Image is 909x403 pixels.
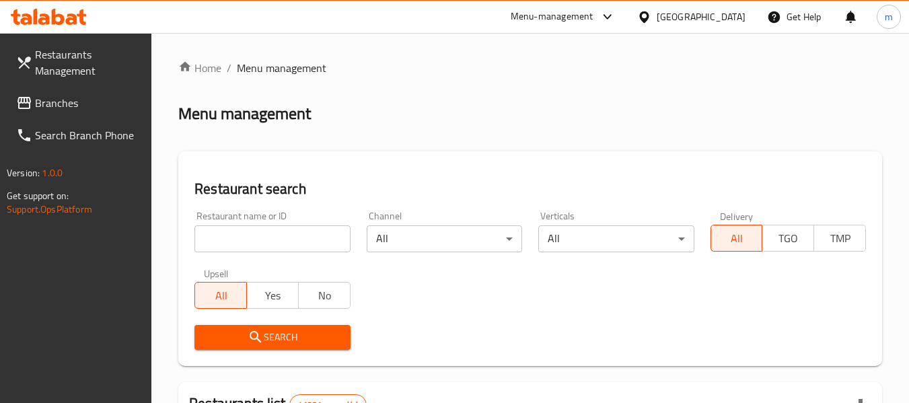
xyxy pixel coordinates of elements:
[820,229,861,248] span: TMP
[205,329,339,346] span: Search
[813,225,866,252] button: TMP
[511,9,593,25] div: Menu-management
[768,229,809,248] span: TGO
[237,60,326,76] span: Menu management
[178,103,311,124] h2: Menu management
[7,187,69,205] span: Get support on:
[194,325,350,350] button: Search
[304,286,345,305] span: No
[762,225,814,252] button: TGO
[5,87,152,119] a: Branches
[194,225,350,252] input: Search for restaurant name or ID..
[538,225,694,252] div: All
[35,95,141,111] span: Branches
[298,282,351,309] button: No
[367,225,522,252] div: All
[885,9,893,24] span: m
[5,119,152,151] a: Search Branch Phone
[42,164,63,182] span: 1.0.0
[178,60,882,76] nav: breadcrumb
[194,282,247,309] button: All
[35,46,141,79] span: Restaurants Management
[194,179,866,199] h2: Restaurant search
[5,38,152,87] a: Restaurants Management
[7,200,92,218] a: Support.OpsPlatform
[720,211,754,221] label: Delivery
[204,268,229,278] label: Upsell
[246,282,299,309] button: Yes
[711,225,763,252] button: All
[201,286,242,305] span: All
[657,9,746,24] div: [GEOGRAPHIC_DATA]
[7,164,40,182] span: Version:
[178,60,221,76] a: Home
[227,60,231,76] li: /
[252,286,293,305] span: Yes
[35,127,141,143] span: Search Branch Phone
[717,229,758,248] span: All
